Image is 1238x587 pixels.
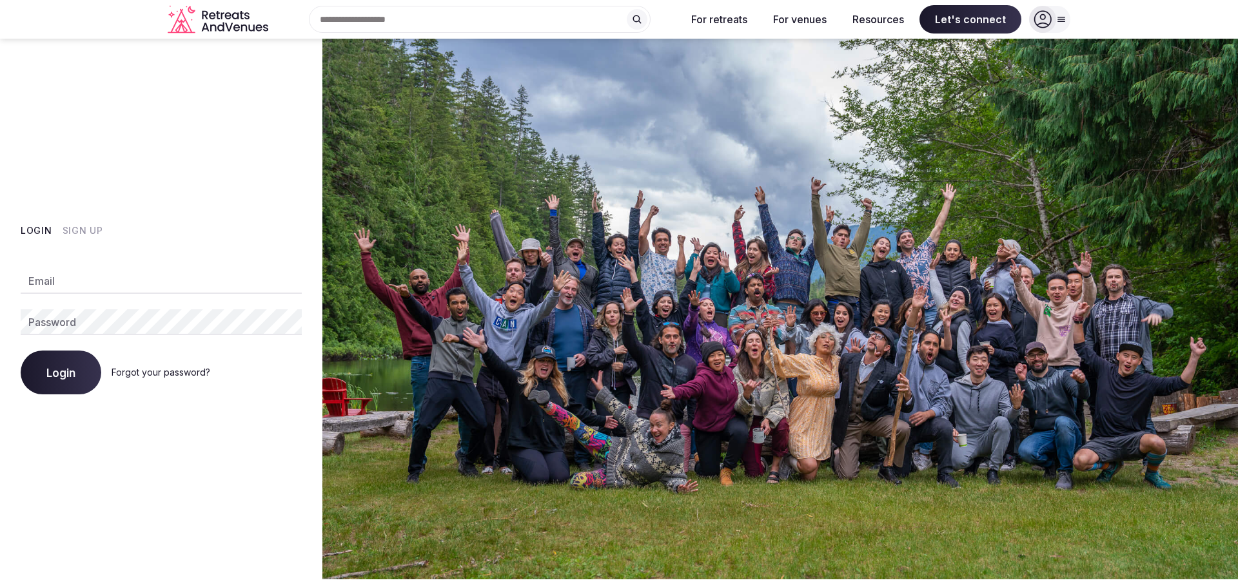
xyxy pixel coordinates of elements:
[112,367,210,378] a: Forgot your password?
[168,5,271,34] svg: Retreats and Venues company logo
[763,5,837,34] button: For venues
[322,39,1238,579] img: My Account Background
[46,366,75,379] span: Login
[168,5,271,34] a: Visit the homepage
[21,351,101,394] button: Login
[63,224,103,237] button: Sign Up
[919,5,1021,34] span: Let's connect
[842,5,914,34] button: Resources
[681,5,758,34] button: For retreats
[21,224,52,237] button: Login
